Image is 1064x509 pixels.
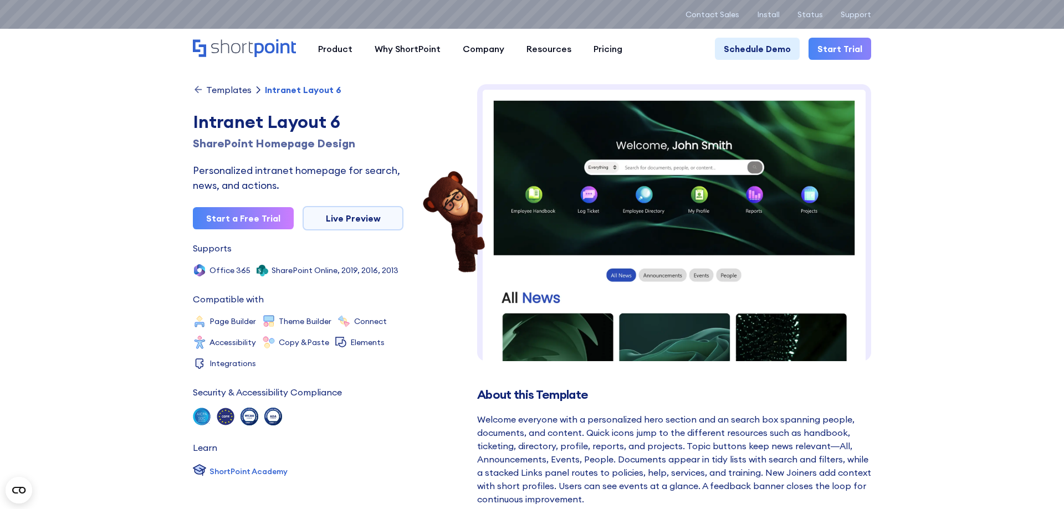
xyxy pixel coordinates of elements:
a: Resources [515,38,582,60]
div: Company [463,42,504,55]
a: ShortPoint Academy [193,463,288,480]
div: Accessibility [209,338,256,346]
div: SharePoint Online, 2019, 2016, 2013 [272,266,398,274]
a: Start a Free Trial [193,207,294,229]
div: Resources [526,42,571,55]
div: Security & Accessibility Compliance [193,388,342,397]
h2: About this Template [477,388,871,402]
a: Install [757,10,780,19]
div: Copy &Paste [279,338,329,346]
div: Product [318,42,352,55]
div: Theme Builder [279,317,331,325]
a: Support [841,10,871,19]
a: Status [797,10,823,19]
a: Start Trial [809,38,871,60]
div: Integrations [209,359,256,367]
a: Product [307,38,364,60]
div: Elements [350,338,385,346]
button: Open CMP widget [6,477,32,503]
h1: SharePoint Homepage Design [193,135,403,152]
a: Schedule Demo [715,38,800,60]
div: Compatible with [193,295,264,304]
img: soc 2 [193,408,211,425]
div: Office 365 [209,266,250,274]
a: Templates [193,84,252,95]
div: Welcome everyone with a personalized hero section and an search box spanning people, documents, a... [477,413,871,506]
div: Why ShortPoint [375,42,441,55]
a: Live Preview [303,206,403,230]
a: Home [193,39,296,58]
iframe: Chat Widget [1009,456,1064,509]
div: Personalized intranet homepage for search, news, and actions. [193,163,403,193]
div: Learn [193,443,217,452]
div: Connect [354,317,387,325]
div: Intranet Layout 6 [193,109,403,135]
a: Contact Sales [686,10,739,19]
div: Templates [206,85,252,94]
div: Supports [193,244,232,253]
a: Pricing [582,38,633,60]
div: ShortPoint Academy [209,466,288,477]
a: Company [452,38,515,60]
div: Intranet Layout 6 [265,85,341,94]
div: Pricing [594,42,622,55]
div: Page Builder [209,317,256,325]
a: Why ShortPoint [364,38,452,60]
